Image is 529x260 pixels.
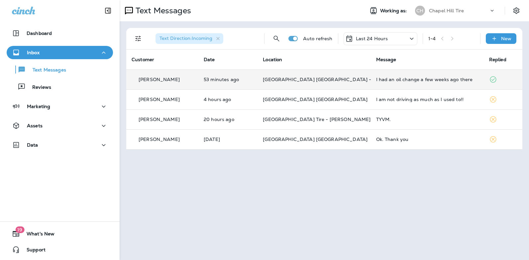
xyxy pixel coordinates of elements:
button: Reviews [7,80,113,94]
div: TYVM. [376,117,478,122]
p: [PERSON_NAME] [139,137,180,142]
button: Data [7,138,113,152]
p: [PERSON_NAME] [139,77,180,82]
button: Filters [132,32,145,45]
button: Search Messages [270,32,283,45]
span: Text Direction : Incoming [159,35,212,41]
p: Assets [27,123,43,128]
p: Chapel Hill Tire [429,8,464,13]
p: Text Messages [26,67,66,73]
p: Marketing [27,104,50,109]
p: [PERSON_NAME] [139,117,180,122]
button: Dashboard [7,27,113,40]
p: Auto refresh [303,36,333,41]
button: Settings [510,5,522,17]
p: Reviews [26,84,51,91]
div: Ok. Thank you [376,137,478,142]
p: Dashboard [27,31,52,36]
button: Inbox [7,46,113,59]
div: CH [415,6,425,16]
p: Aug 22, 2025 11:22 AM [204,77,252,82]
div: Text Direction:Incoming [156,33,223,44]
p: Inbox [27,50,40,55]
p: New [501,36,511,41]
span: [GEOGRAPHIC_DATA] [GEOGRAPHIC_DATA] [263,136,368,142]
span: [GEOGRAPHIC_DATA] [GEOGRAPHIC_DATA] - [GEOGRAPHIC_DATA] [263,76,424,82]
button: Marketing [7,100,113,113]
div: I had an oil change a few weeks ago there [376,77,478,82]
div: 1 - 4 [428,36,436,41]
button: Assets [7,119,113,132]
span: Customer [132,57,154,63]
span: Date [204,57,215,63]
p: Data [27,142,38,148]
span: Support [20,247,46,255]
p: Last 24 Hours [356,36,388,41]
p: Text Messages [133,6,191,16]
button: Support [7,243,113,256]
span: 19 [15,226,24,233]
p: Aug 22, 2025 07:31 AM [204,97,252,102]
p: Aug 21, 2025 03:58 PM [204,117,252,122]
span: Message [376,57,396,63]
span: Replied [489,57,506,63]
span: Working as: [380,8,408,14]
span: What's New [20,231,54,239]
button: Text Messages [7,63,113,76]
button: 19What's New [7,227,113,240]
p: [PERSON_NAME] [139,97,180,102]
span: [GEOGRAPHIC_DATA] [GEOGRAPHIC_DATA] [263,96,368,102]
button: Collapse Sidebar [99,4,117,17]
span: Location [263,57,282,63]
p: Aug 21, 2025 10:59 AM [204,137,252,142]
span: [GEOGRAPHIC_DATA] Tire - [PERSON_NAME][GEOGRAPHIC_DATA] [263,116,422,122]
div: I am not driving as much as I used to!! [376,97,478,102]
